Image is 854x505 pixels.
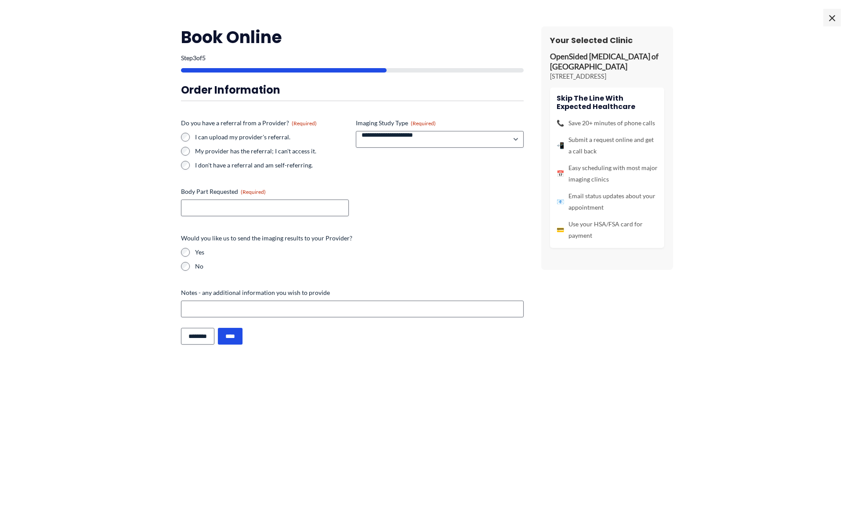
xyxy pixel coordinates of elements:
span: 3 [193,54,196,62]
label: Notes - any additional information you wish to provide [181,288,524,297]
p: Step of [181,55,524,61]
label: Yes [195,248,524,257]
h4: Skip the line with Expected Healthcare [557,94,658,111]
li: Submit a request online and get a call back [557,134,658,157]
span: 📅 [557,168,564,179]
legend: Do you have a referral from a Provider? [181,119,317,127]
li: Email status updates about your appointment [557,190,658,213]
span: 5 [202,54,206,62]
span: 📲 [557,140,564,151]
label: I don't have a referral and am self-referring. [195,161,349,170]
label: Body Part Requested [181,187,349,196]
p: OpenSided [MEDICAL_DATA] of [GEOGRAPHIC_DATA] [550,52,664,72]
label: My provider has the referral; I can't access it. [195,147,349,156]
p: [STREET_ADDRESS] [550,72,664,81]
span: × [823,9,841,26]
h3: Your Selected Clinic [550,35,664,45]
span: (Required) [411,120,436,127]
h3: Order Information [181,83,524,97]
span: 📞 [557,117,564,129]
li: Save 20+ minutes of phone calls [557,117,658,129]
h2: Book Online [181,26,524,48]
span: (Required) [292,120,317,127]
span: 💳 [557,224,564,236]
li: Use your HSA/FSA card for payment [557,218,658,241]
span: (Required) [241,189,266,195]
li: Easy scheduling with most major imaging clinics [557,162,658,185]
label: I can upload my provider's referral. [195,133,349,142]
span: 📧 [557,196,564,207]
legend: Would you like us to send the imaging results to your Provider? [181,234,352,243]
label: Imaging Study Type [356,119,524,127]
label: No [195,262,524,271]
